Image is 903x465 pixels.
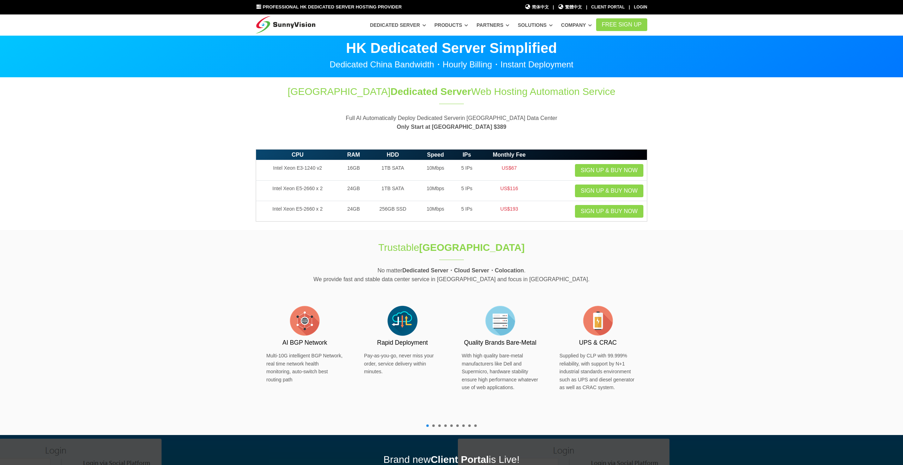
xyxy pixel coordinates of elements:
[368,201,418,222] td: 256GB SSD
[561,19,592,31] a: Company
[287,303,322,338] img: flat-internet.png
[256,114,647,132] p: Full AI Automatically Deploy Dedicated Serverin [GEOGRAPHIC_DATA] Data Center
[480,181,538,201] td: US$116
[586,4,587,11] li: |
[559,338,636,347] h3: UPS & CRAC
[368,149,418,160] th: HDD
[558,4,582,11] a: 繁體中文
[397,124,507,130] strong: Only Start at [GEOGRAPHIC_DATA] $389
[431,454,489,465] strong: Client Portal
[553,4,554,11] li: |
[434,19,468,31] a: Products
[453,149,480,160] th: IPs
[575,164,643,177] a: Sign up & Buy Now
[480,201,538,222] td: US$193
[418,181,454,201] td: 10Mbps
[480,149,538,160] th: Monthly Fee
[256,85,647,98] h1: [GEOGRAPHIC_DATA] Web Hosting Automation Service
[453,201,480,222] td: 5 IPs
[634,5,647,10] a: Login
[339,181,368,201] td: 24GB
[453,181,480,201] td: 5 IPs
[596,18,647,31] a: FREE Sign Up
[256,160,339,181] td: Intel Xeon E3-1240 v2
[370,19,426,31] a: Dedicated Server
[385,303,420,338] img: flat-cloud-in-out.png
[480,160,538,181] td: US$67
[518,19,553,31] a: Solutions
[591,5,625,10] a: Client Portal
[256,41,647,55] p: HK Dedicated Server Simplified
[559,352,636,391] p: Supplied by CLP with 99.999% reliability, with support by N+1 industrial standards environment su...
[256,60,647,69] p: Dedicated China Bandwidth・Hourly Billing・Instant Deployment
[339,201,368,222] td: 24GB
[462,352,539,391] p: With high quality bare-metal manufacturers like Dell and Supermicro, hardware stability ensure hi...
[575,205,643,218] a: Sign up & Buy Now
[580,303,616,338] img: flat-battery.png
[629,4,630,11] li: |
[256,149,339,160] th: CPU
[364,338,441,347] h3: Rapid Deployment
[390,86,471,97] span: Dedicated Server
[418,201,454,222] td: 10Mbps
[266,338,343,347] h3: AI BGP Network
[256,266,647,284] p: No matter . We provide fast and stable data center service in [GEOGRAPHIC_DATA] and focus in [GEO...
[368,181,418,201] td: 1TB SATA
[418,160,454,181] td: 10Mbps
[339,149,368,160] th: RAM
[256,201,339,222] td: Intel Xeon E5-2660 x 2
[263,4,402,10] span: Professional HK Dedicated Server Hosting Provider
[402,267,524,273] strong: Dedicated Server・Cloud Server・Colocation
[453,160,480,181] td: 5 IPs
[339,160,368,181] td: 16GB
[477,19,509,31] a: Partners
[483,303,518,338] img: flat-server-alt.png
[419,242,525,253] strong: [GEOGRAPHIC_DATA]
[334,241,569,254] h1: Trustable
[462,338,539,347] h3: Quality Brands Bare-Metal
[256,181,339,201] td: Intel Xeon E5-2660 x 2
[418,149,454,160] th: Speed
[266,352,343,384] p: Multi-10G intelligent BGP Network, real time network health monitoring, auto-switch best routing ...
[575,185,643,197] a: Sign up & Buy Now
[364,352,441,375] p: Pay-as-you-go, never miss your order, service delivery within minutes.
[525,4,549,11] a: 简体中文
[368,160,418,181] td: 1TB SATA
